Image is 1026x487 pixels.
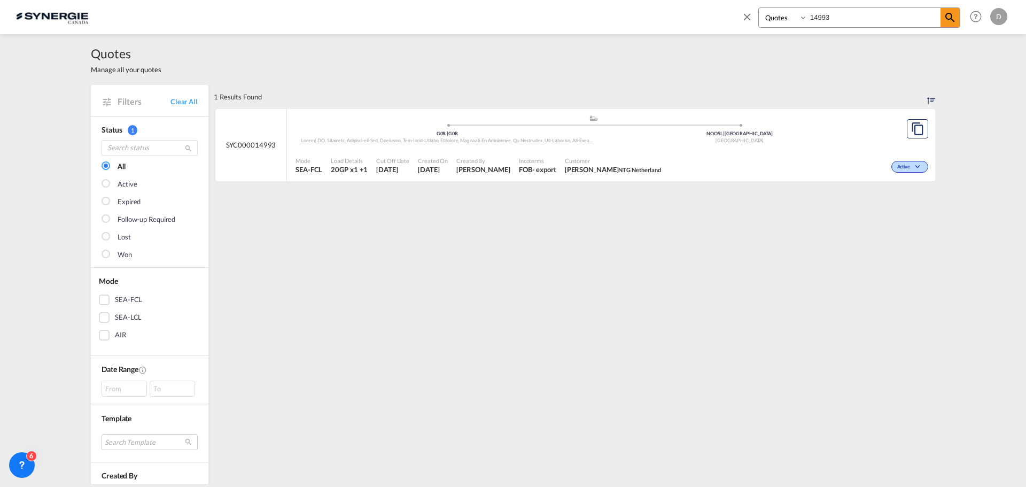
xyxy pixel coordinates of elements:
[99,276,118,285] span: Mode
[16,5,88,29] img: 1f56c880d42311ef80fc7dca854c8e59.png
[150,381,195,397] div: To
[519,157,556,165] span: Incoterms
[532,165,556,174] div: - export
[102,414,131,423] span: Template
[331,165,368,174] span: 20GP x 1 , 40HC x 1
[990,8,1007,25] div: D
[897,164,913,171] span: Active
[907,119,928,138] button: Copy Quote
[118,250,132,260] div: Won
[102,381,198,397] span: From To
[102,125,122,134] span: Status
[118,161,126,172] div: All
[807,8,941,27] input: Enter Quotation Number
[519,165,532,174] div: FOB
[741,7,758,33] span: icon-close
[296,157,322,165] span: Mode
[418,165,448,174] span: 24 Sep 2025
[296,165,322,174] span: SEA-FCL
[927,85,935,109] div: Sort by: Created On
[91,65,161,74] span: Manage all your quotes
[448,130,458,136] span: G0R
[913,164,926,170] md-icon: icon-chevron-down
[716,137,764,143] span: [GEOGRAPHIC_DATA]
[118,232,131,243] div: Lost
[418,157,448,165] span: Created On
[519,165,556,174] div: FOB export
[376,165,409,174] span: 24 Sep 2025
[115,330,126,341] div: AIR
[447,130,448,136] span: |
[565,165,661,174] span: Alexander Sanchez NTG Netherland
[118,179,137,190] div: Active
[102,381,147,397] div: From
[99,295,200,305] md-checkbox: SEA-FCL
[115,312,142,323] div: SEA-LCL
[226,140,276,150] span: SYC000014993
[565,157,661,165] span: Customer
[99,312,200,323] md-checkbox: SEA-LCL
[376,157,409,165] span: Cut Off Date
[118,214,175,225] div: Follow-up Required
[215,109,935,182] div: SYC000014993 assets/icons/custom/ship-fill.svgassets/icons/custom/roll-o-plane.svgOrigin CanadaDe...
[618,166,661,173] span: NTG Netherland
[170,97,198,106] a: Clear All
[115,295,142,305] div: SEA-FCL
[128,125,137,135] span: 1
[456,165,510,174] span: Daniel Dico
[102,365,138,374] span: Date Range
[944,11,957,24] md-icon: icon-magnify
[456,157,510,165] span: Created By
[102,140,198,156] input: Search status
[138,366,147,374] md-icon: Created On
[911,122,924,135] md-icon: assets/icons/custom/copyQuote.svg
[941,8,960,27] span: icon-magnify
[102,125,198,135] div: Status 1
[118,96,170,107] span: Filters
[891,161,928,173] div: Change Status Here
[102,471,137,480] span: Created By
[214,85,262,109] div: 1 Results Found
[587,115,600,121] md-icon: assets/icons/custom/ship-fill.svg
[723,130,725,136] span: |
[184,144,192,152] md-icon: icon-magnify
[118,197,141,207] div: Expired
[331,157,368,165] span: Load Details
[967,7,990,27] div: Help
[99,330,200,341] md-checkbox: AIR
[91,45,161,62] span: Quotes
[741,11,753,22] md-icon: icon-close
[967,7,985,26] span: Help
[437,130,449,136] span: G0R
[706,130,773,136] span: NOOSL [GEOGRAPHIC_DATA]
